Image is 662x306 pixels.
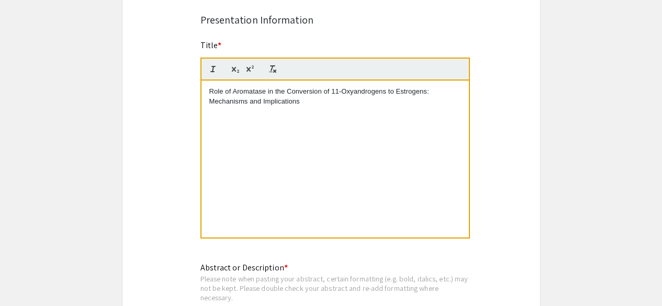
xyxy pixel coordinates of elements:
p: Role of Aromatase in the Conversion of 11-Oxyandrogens to Estrogens: Mechanisms and Implications [209,87,461,106]
mat-label: Abstract or Description [200,262,288,273]
div: Please note when pasting your abstract, certain formatting (e.g. bold, italics, etc.) may not be ... [200,274,470,302]
div: Presentation Information [200,12,462,28]
mat-label: Title [200,40,222,51]
iframe: Chat [8,259,44,298]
